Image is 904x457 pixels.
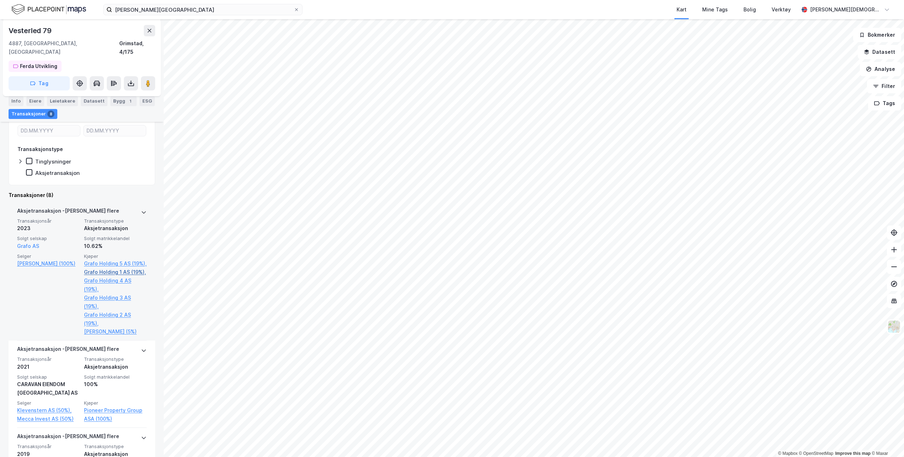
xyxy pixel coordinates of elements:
[84,327,147,336] a: [PERSON_NAME] (5%)
[17,259,80,268] a: [PERSON_NAME] (100%)
[17,400,80,406] span: Selger
[9,39,119,56] div: 4887, [GEOGRAPHIC_DATA], [GEOGRAPHIC_DATA]
[81,96,107,106] div: Datasett
[17,415,80,423] a: Mecca Invest AS (50%)
[84,253,147,259] span: Kjøper
[17,253,80,259] span: Selger
[84,400,147,406] span: Kjøper
[772,5,791,14] div: Verktøy
[84,242,147,250] div: 10.62%
[17,406,80,415] a: Klevenstern AS (50%),
[17,356,80,362] span: Transaksjonsår
[17,207,119,218] div: Aksjetransaksjon - [PERSON_NAME] flere
[112,4,294,15] input: Søk på adresse, matrikkel, gårdeiere, leietakere eller personer
[140,96,155,106] div: ESG
[47,96,78,106] div: Leietakere
[17,218,80,224] span: Transaksjonsår
[84,311,147,328] a: Grafo Holding 2 AS (19%),
[18,125,80,136] input: DD.MM.YYYY
[84,356,147,362] span: Transaksjonstype
[127,98,134,105] div: 1
[84,259,147,268] a: Grafo Holding 5 AS (19%),
[84,125,146,136] input: DD.MM.YYYY
[868,423,904,457] div: Kontrollprogram for chat
[810,5,881,14] div: [PERSON_NAME][DEMOGRAPHIC_DATA]
[17,374,80,380] span: Solgt selskap
[9,109,57,119] div: Transaksjoner
[778,451,798,456] a: Mapbox
[868,96,901,110] button: Tags
[868,423,904,457] iframe: Chat Widget
[17,224,80,233] div: 2023
[11,3,86,16] img: logo.f888ab2527a4732fd821a326f86c7f29.svg
[84,268,147,276] a: Grafo Holding 1 AS (19%),
[9,76,70,90] button: Tag
[799,451,834,456] a: OpenStreetMap
[17,243,39,249] a: Grafo AS
[17,380,80,397] div: CARAVAN EIENDOM [GEOGRAPHIC_DATA] AS
[84,294,147,311] a: Grafo Holding 3 AS (19%),
[26,96,44,106] div: Eiere
[835,451,871,456] a: Improve this map
[84,363,147,371] div: Aksjetransaksjon
[17,145,63,154] div: Transaksjonstype
[17,443,80,450] span: Transaksjonsår
[84,224,147,233] div: Aksjetransaksjon
[47,110,54,118] div: 8
[677,5,687,14] div: Kart
[35,170,80,176] div: Aksjetransaksjon
[84,276,147,294] a: Grafo Holding 4 AS (19%),
[119,39,155,56] div: Grimstad, 4/175
[17,235,80,242] span: Solgt selskap
[17,363,80,371] div: 2021
[84,406,147,423] a: Pioneer Property Group ASA (100%)
[702,5,728,14] div: Mine Tags
[20,62,57,71] div: Ferda Utvikling
[887,320,901,333] img: Z
[84,380,147,389] div: 100%
[853,28,901,42] button: Bokmerker
[9,25,53,36] div: Vesterled 79
[84,374,147,380] span: Solgt matrikkelandel
[110,96,137,106] div: Bygg
[84,235,147,242] span: Solgt matrikkelandel
[9,191,155,199] div: Transaksjoner (8)
[867,79,901,93] button: Filter
[743,5,756,14] div: Bolig
[17,432,119,443] div: Aksjetransaksjon - [PERSON_NAME] flere
[84,218,147,224] span: Transaksjonstype
[17,345,119,356] div: Aksjetransaksjon - [PERSON_NAME] flere
[35,158,71,165] div: Tinglysninger
[84,443,147,450] span: Transaksjonstype
[858,45,901,59] button: Datasett
[860,62,901,76] button: Analyse
[9,96,23,106] div: Info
